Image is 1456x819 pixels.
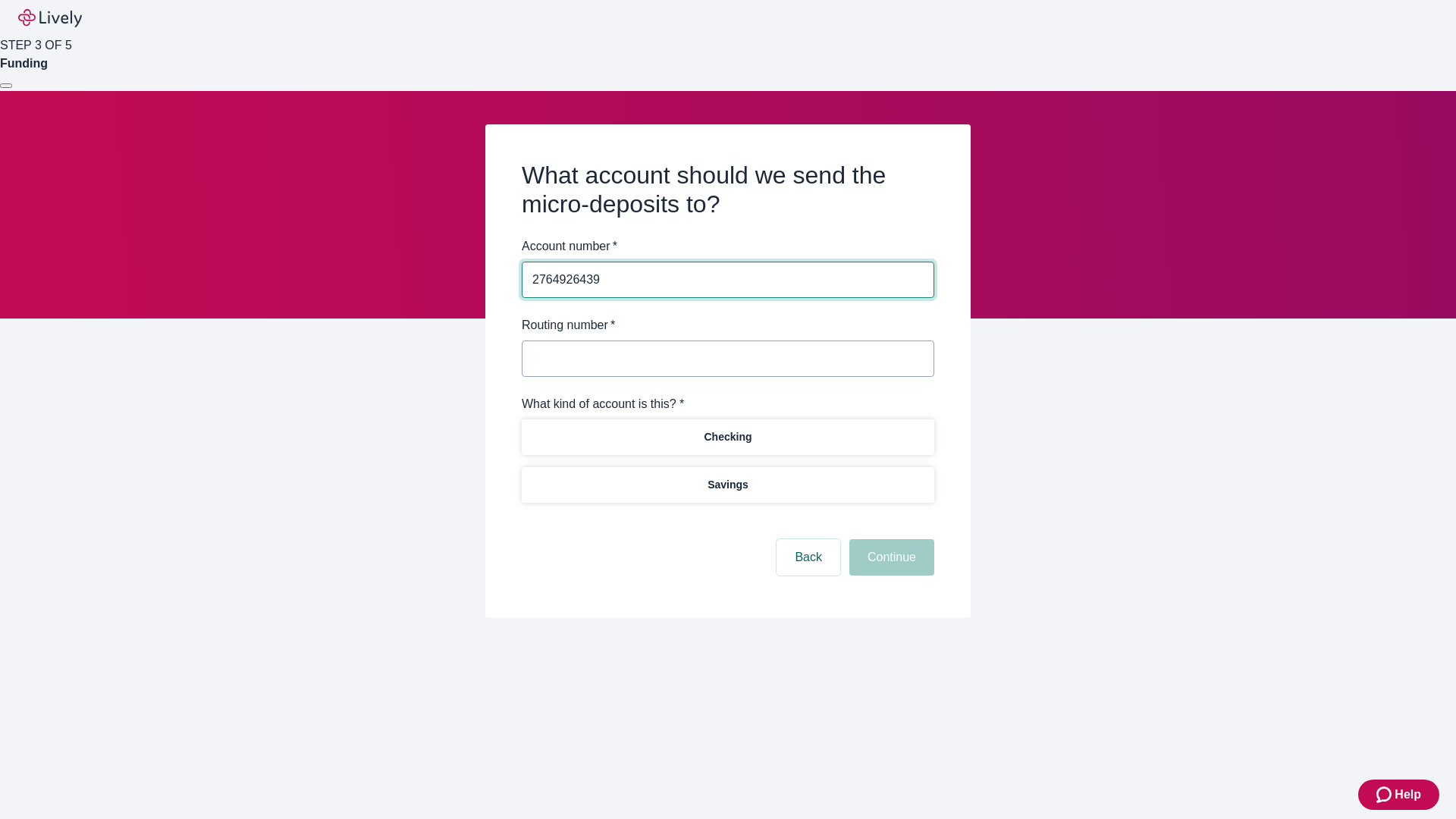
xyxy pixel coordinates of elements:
[522,467,934,503] button: Savings
[704,429,752,445] p: Checking
[1376,786,1395,804] svg: Zendesk support icon
[1395,786,1421,804] span: Help
[522,237,617,256] label: Account number
[18,9,82,27] img: Lively
[1358,780,1439,810] button: Zendesk support iconHelp
[522,395,684,413] label: What kind of account is this? *
[708,477,748,493] p: Savings
[777,539,840,576] button: Back
[522,316,615,334] label: Routing number
[522,161,934,219] h2: What account should we send the micro-deposits to?
[522,419,934,455] button: Checking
